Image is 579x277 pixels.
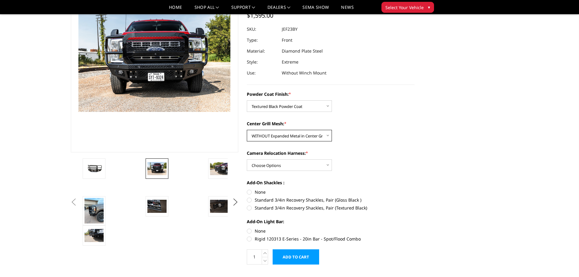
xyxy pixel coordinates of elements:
[282,24,298,35] dd: JEF23BY
[341,5,353,14] a: News
[273,249,319,265] input: Add to Cart
[210,200,229,213] img: 2023-2025 Ford F250-350 - FT Series - Extreme Front Bumper
[210,162,229,175] img: 2023-2025 Ford F250-350 - FT Series - Extreme Front Bumper
[247,189,415,195] label: None
[247,236,415,242] label: Rigid 120313 E-Series - 20in Bar - Spot/Flood Combo
[147,200,167,213] img: 2023-2025 Ford F250-350 - FT Series - Extreme Front Bumper
[549,248,579,277] iframe: Chat Widget
[282,46,323,57] dd: Diamond Plate Steel
[247,218,415,225] label: Add-On Light Bar:
[84,229,104,242] img: 2023-2025 Ford F250-350 - FT Series - Extreme Front Bumper
[147,162,167,175] img: 2023-2025 Ford F250-350 - FT Series - Extreme Front Bumper
[231,198,240,207] button: Next
[247,120,415,127] label: Center Grill Mesh:
[267,5,291,14] a: Dealers
[381,2,434,13] button: Select Your Vehicle
[247,57,277,68] dt: Style:
[247,150,415,156] label: Camera Relocation Harness:
[69,198,78,207] button: Previous
[247,24,277,35] dt: SKU:
[84,198,104,223] img: 2023-2025 Ford F250-350 - FT Series - Extreme Front Bumper
[231,5,255,14] a: Support
[195,5,219,14] a: shop all
[169,5,182,14] a: Home
[84,164,104,173] img: 2023-2025 Ford F250-350 - FT Series - Extreme Front Bumper
[247,68,277,78] dt: Use:
[247,228,415,234] label: None
[282,57,298,68] dd: Extreme
[247,91,415,97] label: Powder Coat Finish:
[385,4,424,11] span: Select Your Vehicle
[282,68,326,78] dd: Without Winch Mount
[282,35,292,46] dd: Front
[247,11,273,19] span: $1,595.00
[247,205,415,211] label: Standard 3/4in Recovery Shackles, Pair (Textured Black)
[247,197,415,203] label: Standard 3/4in Recovery Shackles, Pair (Gloss Black )
[247,179,415,186] label: Add-On Shackles :
[247,35,277,46] dt: Type:
[428,4,430,10] span: ▾
[247,46,277,57] dt: Material:
[302,5,329,14] a: SEMA Show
